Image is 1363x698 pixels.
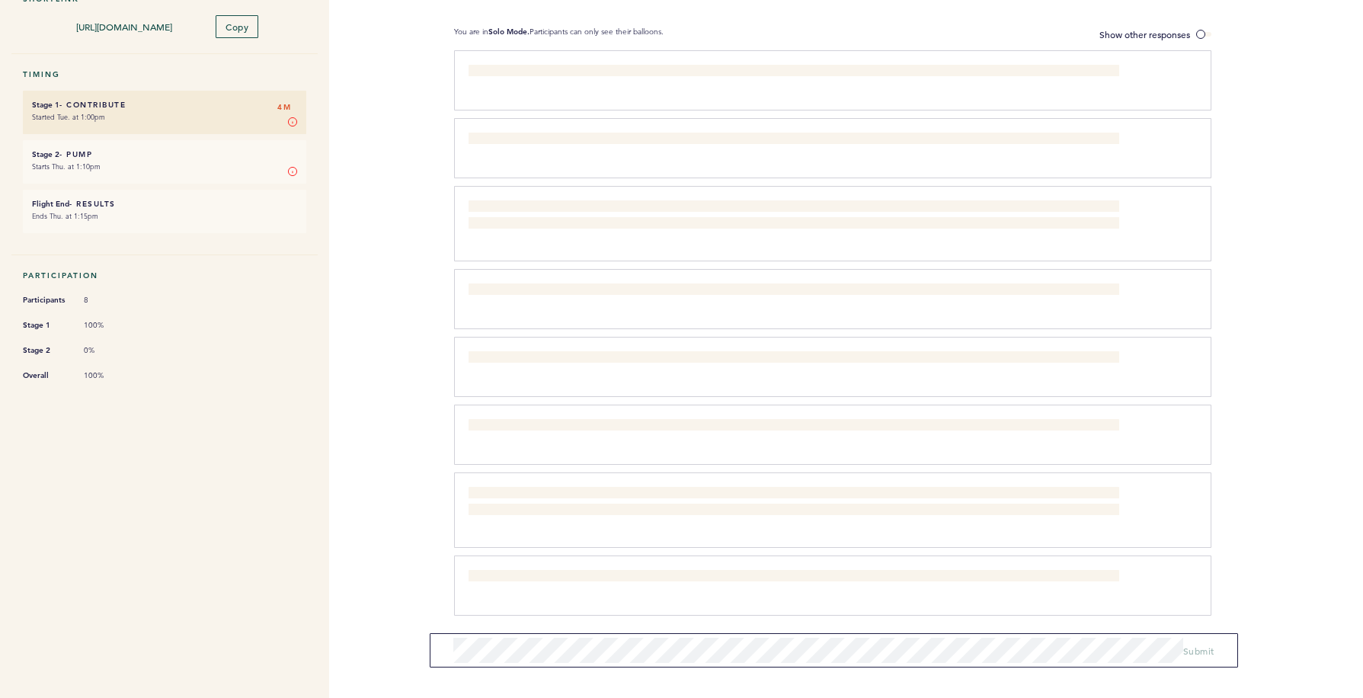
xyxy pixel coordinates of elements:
span: How does a full system or module by module regression test looks like [469,572,755,584]
span: 100% [84,320,130,331]
b: Solo Mode. [488,27,530,37]
h5: Timing [23,69,306,79]
span: 0% [84,345,130,356]
span: How do we currently do QA? Is there a defined process or do we just determine how best to QA and ... [469,66,1009,78]
span: Our integration with Victory Live still feels fragile at best [469,134,698,146]
h5: Participation [23,271,306,280]
span: What do we think of our velocity? We've been tackling bigger things for a year. Would focusing on... [469,285,1034,297]
span: It feels (to me) like we're a bit deflated? The company is continuing to succeed -- maybe not as ... [469,202,1105,229]
span: Overall [23,368,69,383]
button: Copy [216,15,258,38]
span: Copy [226,21,248,33]
small: Flight End [32,199,69,209]
time: Ends Thu. at 1:15pm [32,211,98,221]
small: Stage 1 [32,100,59,110]
h6: - Contribute [32,100,297,110]
span: Are we feeling burned out? [469,353,581,365]
small: Stage 2 [32,149,59,159]
span: 8 [84,295,130,306]
span: Submit [1183,645,1214,657]
span: Stage 1 [23,318,69,333]
span: How are we feeling about technical debt? [469,421,640,433]
span: Stage 2 [23,343,69,358]
span: Participants [23,293,69,308]
p: You are in Participants can only see their balloons. [454,27,664,43]
time: Started Tue. at 1:00pm [32,112,105,122]
time: Starts Thu. at 1:10pm [32,162,101,171]
span: Show other responses [1099,28,1190,40]
h6: - Results [32,199,297,209]
span: 4M [277,100,291,115]
span: Are we worried about taking a similar approach in Google / Samsung wallet as the brittle one we'v... [469,488,1098,516]
button: Submit [1183,643,1214,658]
h6: - Pump [32,149,297,159]
span: 100% [84,370,130,381]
